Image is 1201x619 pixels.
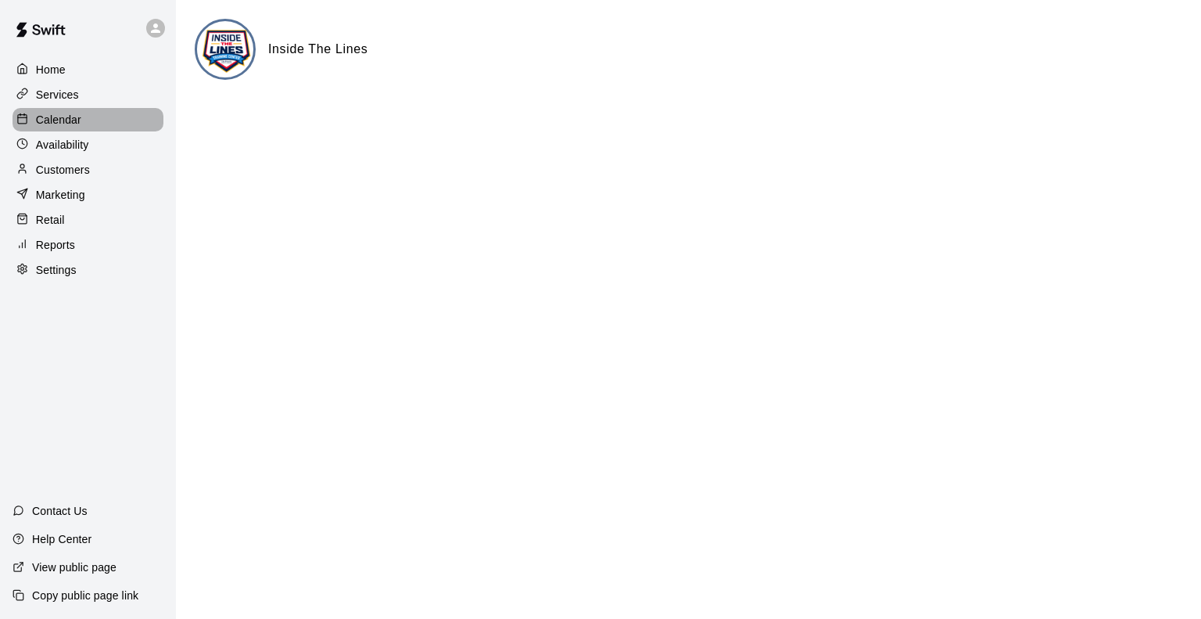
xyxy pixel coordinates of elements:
[36,187,85,203] p: Marketing
[13,133,163,157] a: Availability
[32,503,88,519] p: Contact Us
[13,83,163,106] a: Services
[13,233,163,257] a: Reports
[268,39,367,59] h6: Inside The Lines
[36,237,75,253] p: Reports
[36,62,66,77] p: Home
[197,21,256,80] img: Inside The Lines logo
[36,262,77,278] p: Settings
[36,87,79,103] p: Services
[36,212,65,228] p: Retail
[13,158,163,182] a: Customers
[36,162,90,178] p: Customers
[13,108,163,131] a: Calendar
[36,137,89,153] p: Availability
[36,112,81,128] p: Calendar
[13,183,163,207] a: Marketing
[13,58,163,81] a: Home
[13,208,163,232] a: Retail
[13,258,163,282] a: Settings
[32,588,138,603] p: Copy public page link
[32,560,117,575] p: View public page
[32,531,91,547] p: Help Center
